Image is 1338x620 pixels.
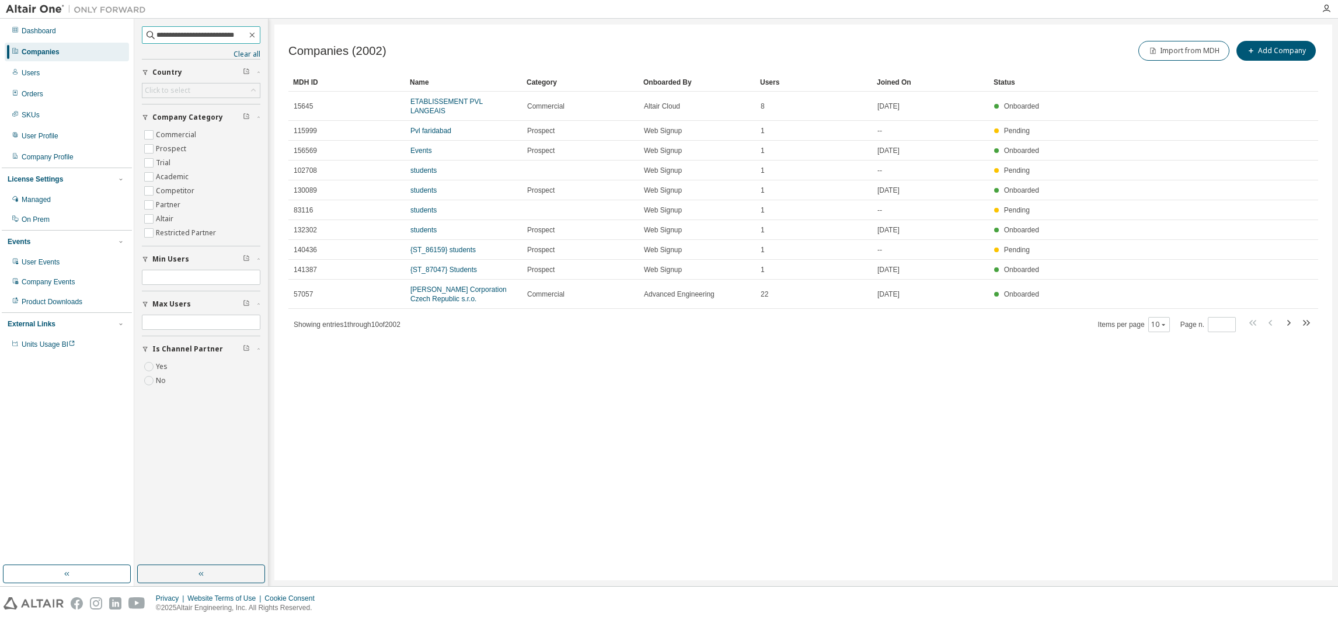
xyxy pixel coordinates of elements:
div: Product Downloads [22,297,82,306]
span: Pending [1004,246,1030,254]
span: 156569 [294,146,317,155]
div: Companies [22,47,60,57]
span: 1 [761,245,765,255]
span: 83116 [294,205,313,215]
span: 22 [761,290,768,299]
button: Is Channel Partner [142,336,260,362]
button: Min Users [142,246,260,272]
span: [DATE] [877,146,900,155]
span: Clear filter [243,344,250,354]
span: Max Users [152,299,191,309]
div: Category [527,73,634,92]
span: Showing entries 1 through 10 of 2002 [294,321,400,329]
a: students [410,226,437,234]
span: 1 [761,205,765,215]
span: 8 [761,102,765,111]
span: Altair Cloud [644,102,680,111]
a: Pvl faridabad [410,127,451,135]
button: Add Company [1236,41,1316,61]
span: [DATE] [877,102,900,111]
img: linkedin.svg [109,597,121,609]
span: 130089 [294,186,317,195]
img: Altair One [6,4,152,15]
label: Trial [156,156,173,170]
span: 102708 [294,166,317,175]
div: Orders [22,89,43,99]
div: Users [22,68,40,78]
span: Companies (2002) [288,44,386,58]
a: Clear all [142,50,260,59]
div: Name [410,73,517,92]
span: 115999 [294,126,317,135]
span: 1 [761,126,765,135]
img: instagram.svg [90,597,102,609]
span: [DATE] [877,290,900,299]
img: facebook.svg [71,597,83,609]
span: Advanced Engineering [644,290,715,299]
span: Prospect [527,126,555,135]
span: 140436 [294,245,317,255]
div: User Events [22,257,60,267]
span: Prospect [527,146,555,155]
span: 15645 [294,102,313,111]
div: Managed [22,195,51,204]
span: Country [152,68,182,77]
span: Web Signup [644,265,682,274]
label: Academic [156,170,191,184]
label: Altair [156,212,176,226]
span: 1 [761,146,765,155]
span: 1 [761,166,765,175]
div: External Links [8,319,55,329]
span: Clear filter [243,113,250,122]
button: Import from MDH [1138,41,1229,61]
div: Privacy [156,594,187,603]
button: 10 [1151,320,1167,329]
span: 141387 [294,265,317,274]
span: -- [877,245,882,255]
span: Prospect [527,225,555,235]
span: Web Signup [644,225,682,235]
div: SKUs [22,110,40,120]
a: Events [410,147,432,155]
div: Click to select [145,86,190,95]
div: Company Profile [22,152,74,162]
span: Onboarded [1004,147,1039,155]
img: altair_logo.svg [4,597,64,609]
span: Clear filter [243,299,250,309]
span: Web Signup [644,166,682,175]
span: -- [877,205,882,215]
span: Commercial [527,290,565,299]
label: No [156,374,168,388]
span: -- [877,126,882,135]
span: Onboarded [1004,186,1039,194]
div: Cookie Consent [264,594,321,603]
span: Web Signup [644,205,682,215]
span: Clear filter [243,68,250,77]
a: {ST_87047} Students [410,266,477,274]
span: Web Signup [644,245,682,255]
span: Pending [1004,206,1030,214]
div: Users [760,73,867,92]
div: On Prem [22,215,50,224]
span: Company Category [152,113,223,122]
div: Status [994,73,1248,92]
span: 1 [761,225,765,235]
span: Prospect [527,245,555,255]
div: Company Events [22,277,75,287]
span: Onboarded [1004,290,1039,298]
span: Items per page [1098,317,1170,332]
a: students [410,186,437,194]
span: Onboarded [1004,102,1039,110]
div: License Settings [8,175,63,184]
div: MDH ID [293,73,400,92]
div: Joined On [877,73,984,92]
label: Partner [156,198,183,212]
div: Website Terms of Use [187,594,264,603]
span: 132302 [294,225,317,235]
div: Onboarded By [643,73,751,92]
span: Clear filter [243,255,250,264]
a: {ST_86159} students [410,246,476,254]
span: Web Signup [644,186,682,195]
a: students [410,206,437,214]
span: [DATE] [877,186,900,195]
